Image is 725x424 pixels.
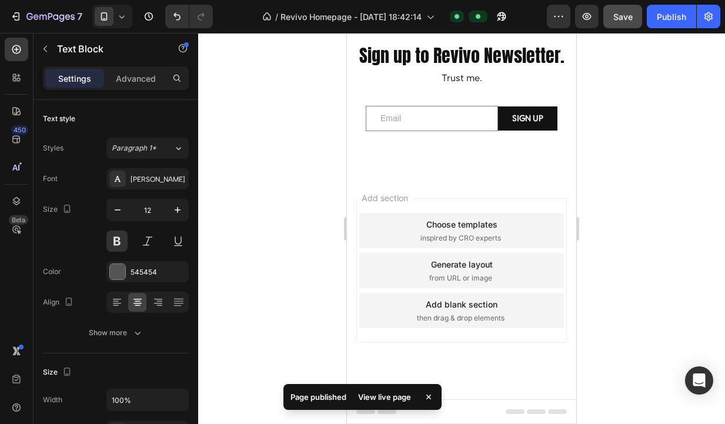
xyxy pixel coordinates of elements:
[165,5,213,28] div: Undo/Redo
[43,113,75,124] div: Text style
[657,11,686,23] div: Publish
[43,173,58,184] div: Font
[43,143,64,153] div: Styles
[116,72,156,85] p: Advanced
[9,215,28,225] div: Beta
[58,72,91,85] p: Settings
[43,202,74,218] div: Size
[77,9,82,24] p: 7
[11,125,28,135] div: 450
[112,143,156,153] span: Paragraph 1*
[107,389,188,410] input: Auto
[43,365,74,380] div: Size
[43,266,61,277] div: Color
[43,395,62,405] div: Width
[347,33,576,424] iframe: Design area
[351,389,418,405] div: View live page
[5,5,88,28] button: 7
[89,327,143,339] div: Show more
[106,138,189,159] button: Paragraph 1*
[43,322,189,343] button: Show more
[290,391,346,403] p: Page published
[131,267,186,278] div: 545454
[275,11,278,23] span: /
[131,174,186,185] div: [PERSON_NAME]
[603,5,642,28] button: Save
[57,42,157,56] p: Text Block
[647,5,696,28] button: Publish
[280,11,422,23] span: Revivo Homepage - [DATE] 18:42:14
[613,12,633,22] span: Save
[685,366,713,395] div: Open Intercom Messenger
[43,295,76,311] div: Align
